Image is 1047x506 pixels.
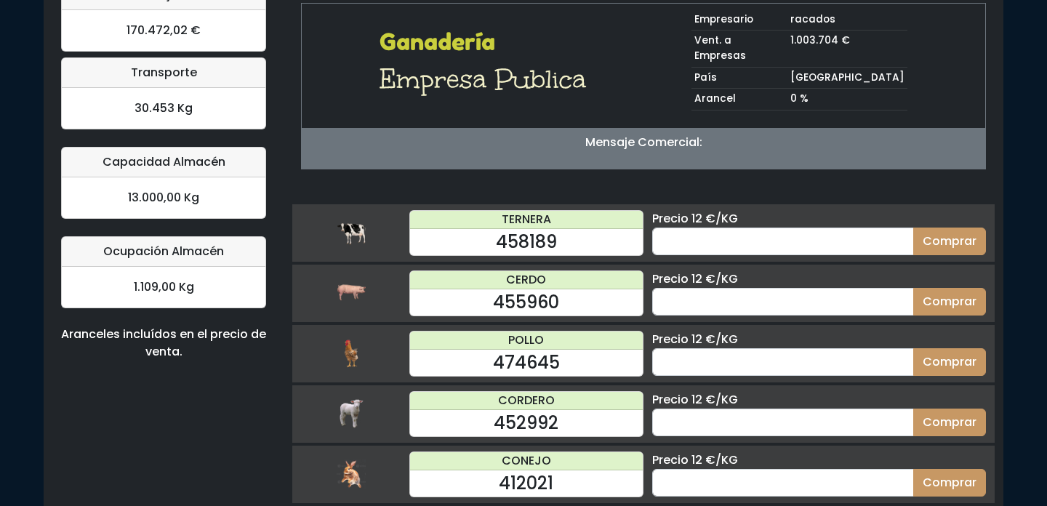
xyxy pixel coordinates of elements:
[410,271,643,289] div: CERDO
[913,469,986,497] button: Comprar
[787,31,907,67] td: 1.003.704 €
[410,410,643,436] div: 452992
[787,89,907,111] td: 0 %
[380,62,595,97] h1: Empresa Publica
[913,348,986,376] button: Comprar
[337,278,366,308] img: cerdo.png
[62,88,265,129] div: 30.453 Kg
[62,10,265,51] div: 170.472,02 €
[410,289,643,316] div: 455960
[410,350,643,376] div: 474645
[337,459,366,489] img: conejo.png
[691,89,787,111] td: Arancel
[410,452,643,470] div: CONEJO
[691,67,787,89] td: País
[410,229,643,255] div: 458189
[62,148,265,177] div: Capacidad Almacén
[913,409,986,436] button: Comprar
[410,470,643,497] div: 412021
[410,332,643,350] div: POLLO
[61,326,266,361] div: Aranceles incluídos en el precio de venta.
[787,67,907,89] td: [GEOGRAPHIC_DATA]
[302,134,985,151] p: Mensaje Comercial:
[691,9,787,31] td: Empresario
[652,210,986,228] div: Precio 12 €/KG
[62,58,265,88] div: Transporte
[787,9,907,31] td: racados
[410,211,643,229] div: TERNERA
[652,270,986,288] div: Precio 12 €/KG
[652,451,986,469] div: Precio 12 €/KG
[380,28,595,56] h2: Ganadería
[913,228,986,255] button: Comprar
[337,339,366,368] img: pollo.png
[337,399,366,428] img: cordero.png
[62,267,265,308] div: 1.109,00 Kg
[691,31,787,67] td: Vent. a Empresas
[913,288,986,316] button: Comprar
[410,392,643,410] div: CORDERO
[652,331,986,348] div: Precio 12 €/KG
[62,177,265,218] div: 13.000,00 Kg
[62,237,265,267] div: Ocupación Almacén
[652,391,986,409] div: Precio 12 €/KG
[337,218,366,247] img: ternera.png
